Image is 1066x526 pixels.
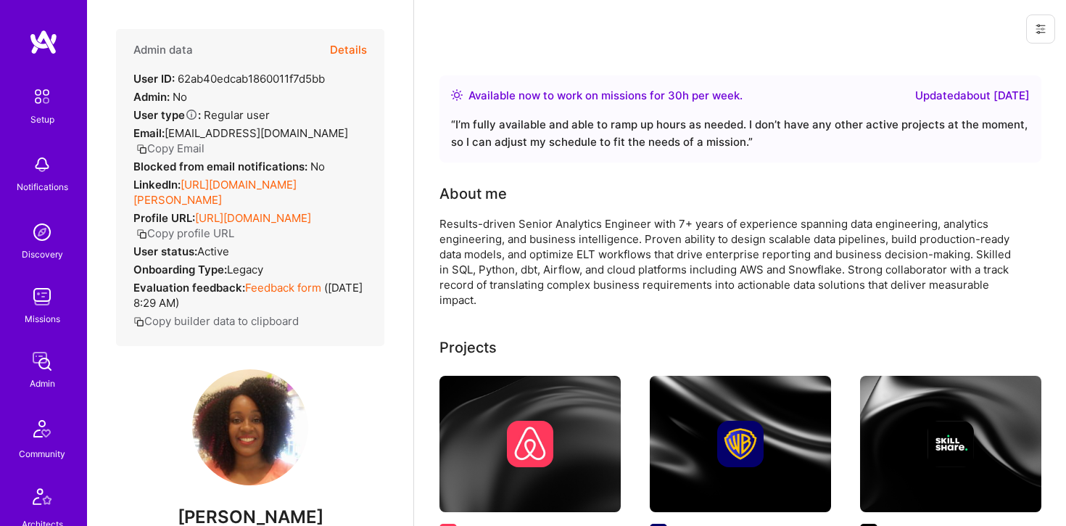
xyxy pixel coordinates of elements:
strong: Email: [133,126,165,140]
span: [EMAIL_ADDRESS][DOMAIN_NAME] [165,126,348,140]
img: User Avatar [192,369,308,485]
img: Community [25,411,59,446]
i: Help [185,108,198,121]
button: Copy Email [136,141,204,156]
img: cover [439,376,621,512]
strong: Blocked from email notifications: [133,160,310,173]
img: Company logo [507,421,553,467]
div: Discovery [22,247,63,262]
img: Company logo [717,421,764,467]
img: logo [29,29,58,55]
button: Copy profile URL [136,226,234,241]
img: teamwork [28,282,57,311]
img: discovery [28,218,57,247]
div: Notifications [17,179,68,194]
strong: Evaluation feedback: [133,281,245,295]
img: cover [860,376,1041,512]
div: 62ab40edcab1860011f7d5bb [133,71,325,86]
img: setup [27,81,57,112]
img: bell [28,150,57,179]
img: Company logo [927,421,974,467]
i: icon Copy [133,316,144,327]
div: Available now to work on missions for h per week . [468,87,743,104]
img: admin teamwork [28,347,57,376]
div: Updated about [DATE] [915,87,1030,104]
div: Missions [25,311,60,326]
strong: User ID: [133,72,175,86]
div: ( [DATE] 8:29 AM ) [133,280,367,311]
button: Copy builder data to clipboard [133,313,299,329]
span: legacy [227,263,263,276]
a: [URL][DOMAIN_NAME][PERSON_NAME] [133,178,297,207]
div: Regular user [133,107,270,123]
strong: Profile URL: [133,211,195,225]
div: Setup [30,112,54,127]
img: cover [650,376,831,512]
strong: User type : [133,108,201,122]
img: Availability [451,89,463,101]
span: Active [197,244,229,258]
strong: LinkedIn: [133,178,181,192]
a: [URL][DOMAIN_NAME] [195,211,311,225]
button: Details [330,29,367,71]
span: 30 [668,89,682,102]
h4: Admin data [133,44,193,57]
div: About me [439,183,507,205]
div: Results-driven Senior Analytics Engineer with 7+ years of experience spanning data engineering, a... [439,216,1020,308]
div: Admin [30,376,55,391]
img: Architects [25,482,59,517]
i: icon Copy [136,229,147,239]
div: “ I’m fully available and able to ramp up hours as needed. I don’t have any other active projects... [451,116,1030,151]
div: No [133,89,187,104]
strong: Onboarding Type: [133,263,227,276]
i: icon Copy [136,144,147,155]
strong: User status: [133,244,197,258]
div: Projects [439,337,497,358]
div: Community [19,446,65,461]
a: Feedback form [245,281,321,295]
div: No [133,159,325,174]
strong: Admin: [133,90,170,104]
